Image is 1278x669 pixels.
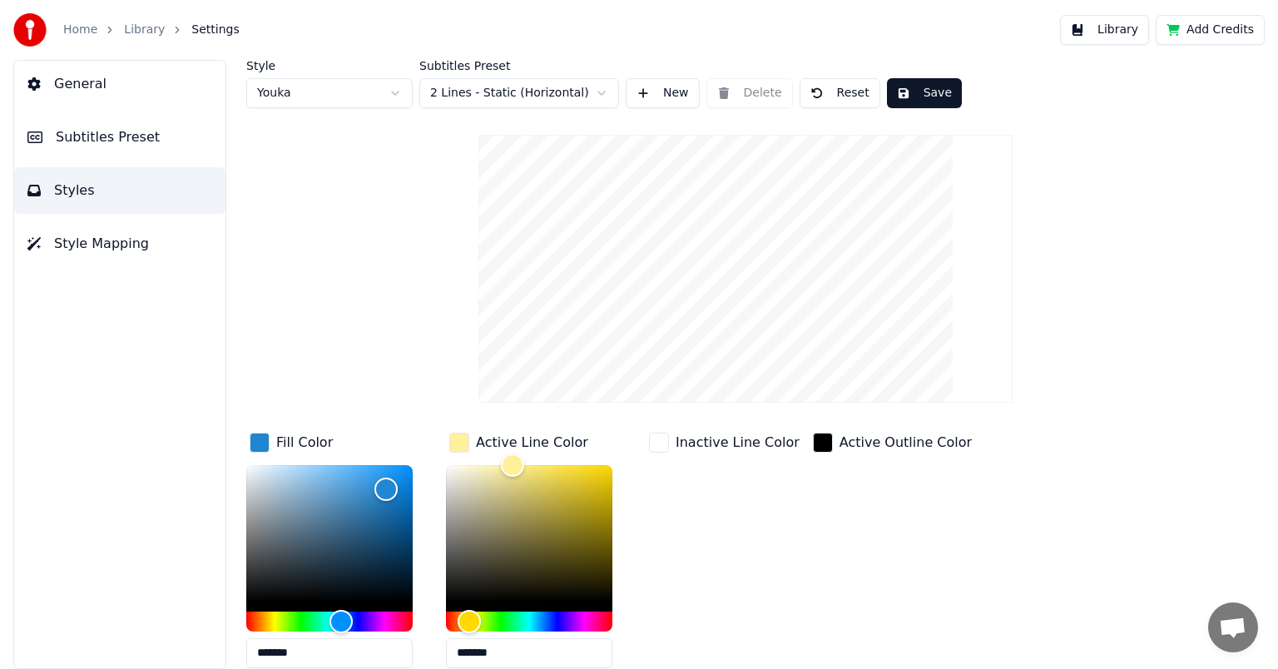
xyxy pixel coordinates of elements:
span: Style Mapping [54,234,149,254]
button: Fill Color [246,429,336,456]
div: Inactive Line Color [676,433,800,453]
button: General [14,61,225,107]
button: Inactive Line Color [646,429,803,456]
span: Settings [191,22,239,38]
button: Style Mapping [14,221,225,267]
button: Add Credits [1156,15,1265,45]
div: Fill Color [276,433,333,453]
a: Home [63,22,97,38]
div: Color [446,465,612,602]
label: Style [246,60,413,72]
button: New [626,78,700,108]
div: Active Outline Color [840,433,972,453]
div: Color [246,465,413,602]
button: Library [1060,15,1149,45]
button: Save [887,78,962,108]
a: 채팅 열기 [1208,602,1258,652]
label: Subtitles Preset [419,60,619,72]
span: Styles [54,181,95,201]
img: youka [13,13,47,47]
button: Reset [800,78,880,108]
a: Library [124,22,165,38]
button: Subtitles Preset [14,114,225,161]
div: Active Line Color [476,433,588,453]
div: Hue [446,612,612,632]
div: Hue [246,612,413,632]
span: General [54,74,106,94]
button: Active Line Color [446,429,592,456]
nav: breadcrumb [63,22,240,38]
span: Subtitles Preset [56,127,160,147]
button: Styles [14,167,225,214]
button: Active Outline Color [810,429,975,456]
